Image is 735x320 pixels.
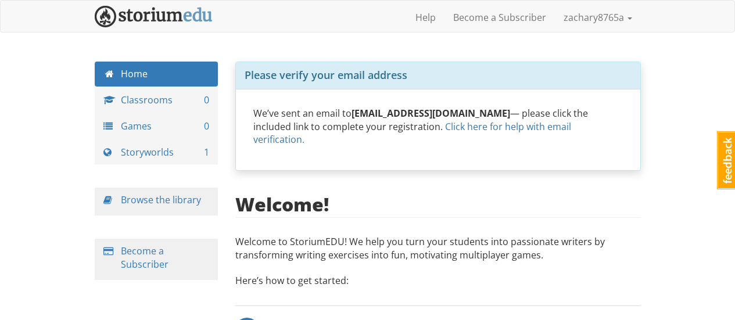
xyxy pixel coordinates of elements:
p: We’ve sent an email to — please click the included link to complete your registration. [253,107,623,147]
a: Click here for help with email verification. [253,120,571,146]
span: Please verify your email address [245,68,407,82]
a: Games 0 [95,114,218,139]
a: Become a Subscriber [121,245,168,271]
img: StoriumEDU [95,6,213,27]
a: Help [407,3,444,32]
span: 0 [204,94,209,107]
a: Home [95,62,218,87]
a: zachary8765a [555,3,641,32]
a: Become a Subscriber [444,3,555,32]
a: Browse the library [121,193,201,206]
p: Here’s how to get started: [235,274,641,299]
strong: [EMAIL_ADDRESS][DOMAIN_NAME] [352,107,510,120]
span: 1 [204,146,209,159]
p: Welcome to StoriumEDU! We help you turn your students into passionate writers by transforming wri... [235,235,641,268]
a: Classrooms 0 [95,88,218,113]
h2: Welcome! [235,194,329,214]
span: 0 [204,120,209,133]
a: Storyworlds 1 [95,140,218,165]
